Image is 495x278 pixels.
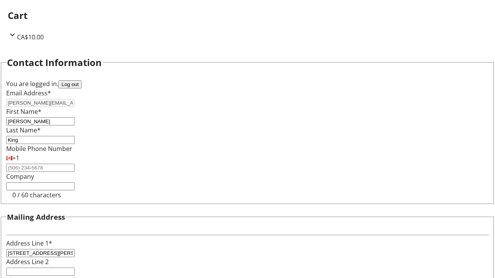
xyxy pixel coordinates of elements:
div: You are logged in. [6,79,489,88]
label: Last Name* [6,126,41,134]
h2: Contact Information [7,56,102,69]
label: Address Line 2 [6,258,49,266]
h3: Mailing Address [7,212,65,222]
span: CA$10.00 [17,33,44,41]
label: First Name* [6,107,41,116]
h2: Cart [8,8,487,22]
button: Log out [58,80,82,88]
tr-character-limit: 0 / 60 characters [12,191,61,199]
label: Email Address* [6,89,51,97]
label: Company [6,172,34,181]
label: Address Line 1* [6,239,52,247]
input: (506) 234-5678 [6,164,75,172]
label: Mobile Phone Number [6,144,72,153]
input: Address [6,249,75,257]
